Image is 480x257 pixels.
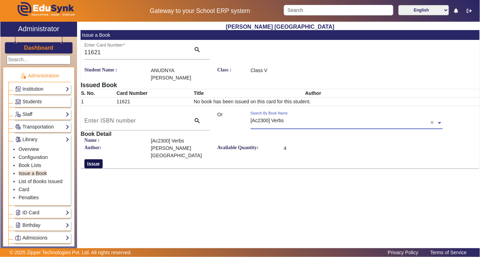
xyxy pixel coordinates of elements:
div: Or [214,111,247,131]
b: Student Name : [84,67,117,72]
label: Author: [81,145,147,159]
mat-label: Enter Card Number [84,43,123,48]
a: Administrator [0,22,77,37]
h6: Book Detail [81,131,480,137]
b: Issued Book [81,82,117,89]
span: Students [22,99,42,104]
a: List of Books Issued [19,179,62,184]
mat-card-header: Issue a Book [81,30,480,40]
mat-icon: search [194,117,201,124]
button: search [187,43,210,56]
p: Administration [8,72,71,79]
div: [PERSON_NAME][GEOGRAPHIC_DATA] [147,145,214,159]
input: Enter Card Number [84,48,186,57]
td: No book has been issued on this card for this student. [193,98,480,106]
input: Search [284,5,393,15]
div: ANUDNYA [PERSON_NAME] [147,67,214,82]
label: Name : [81,137,147,145]
div: [Ac2300] Verbs [147,137,347,145]
label: Available Quantity: [214,145,280,159]
h5: Gateway to your School ERP system [124,7,276,15]
a: Students [15,98,69,106]
a: Configuration [19,154,48,160]
a: Terms of Service [427,248,470,257]
p: © 2025 Zipper Technologies Pvt. Ltd. All rights reserved. [10,249,132,256]
th: Title [193,89,305,98]
button: Issue [84,159,103,168]
h2: Administrator [18,25,60,33]
a: Privacy Policy [384,248,422,257]
span: Clear all [431,119,437,127]
th: S. No. [81,89,116,98]
th: Author [305,89,480,98]
b: Class : [217,67,231,72]
h2: [PERSON_NAME] [GEOGRAPHIC_DATA] [81,23,480,30]
td: 11621 [116,98,194,106]
a: Book Lists [19,162,41,168]
input: Search... [7,55,71,64]
input: Enter ISBN number [84,117,186,125]
div: Class V [247,67,314,82]
td: 1 [81,98,116,106]
mat-icon: search [194,46,201,53]
div: Search By Book Name [251,111,288,116]
button: search [187,114,210,127]
a: Issue a Book [19,171,47,176]
div: 4 [280,145,314,159]
img: Administration.png [20,73,26,79]
a: Penalties [19,195,39,200]
img: Students.png [15,99,21,104]
th: Card Number [116,89,194,98]
a: Card [19,187,29,192]
a: Dashboard [24,44,54,51]
h3: Dashboard [24,44,54,51]
a: Overview [19,146,39,152]
span: [Ac2300] Verbs [251,118,284,123]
